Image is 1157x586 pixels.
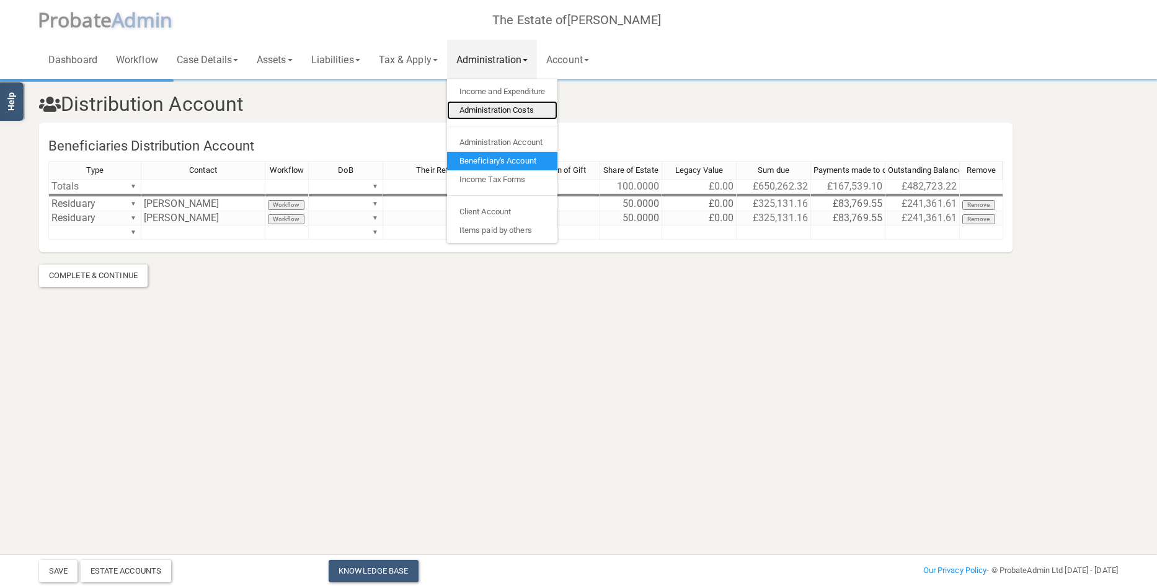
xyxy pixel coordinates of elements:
[813,165,898,175] span: Payments made to date
[447,40,537,79] a: Administration
[39,265,148,287] div: Complete & Continue
[270,165,304,175] span: Workflow
[48,179,141,194] td: Totals
[885,211,960,225] td: £241,361.61
[338,165,353,175] span: DoB
[128,225,138,238] div: ▼
[268,214,304,224] button: Workflow
[48,197,141,211] td: Residuary
[141,197,265,211] td: [PERSON_NAME]
[447,133,557,152] a: Administration Account
[447,82,557,101] a: Income and Expenditure
[737,179,811,194] td: £650,262.32
[112,6,173,33] span: A
[124,6,172,33] span: dmin
[662,179,737,194] td: £0.00
[189,165,217,175] span: Contact
[268,200,304,210] button: Workflow
[128,180,138,193] div: ▼
[128,197,138,210] div: ▼
[81,560,172,582] div: Estate Accounts
[447,221,557,240] a: Items paid by others
[662,211,737,225] td: £0.00
[38,6,112,33] span: P
[600,179,662,194] td: 100.0000
[962,200,995,210] button: Remove
[758,165,789,175] span: Sum due
[662,197,737,211] td: £0.00
[247,40,302,79] a: Assets
[600,211,662,225] td: 50.0000
[370,197,380,210] div: ▼
[370,40,447,79] a: Tax & Apply
[962,214,995,224] button: Remove
[885,179,960,194] td: £482,723.22
[416,165,474,175] span: Their Reference
[537,40,598,79] a: Account
[923,566,987,575] a: Our Privacy Policy
[329,560,418,582] a: Knowledge Base
[811,211,885,225] td: £83,769.55
[811,197,885,211] td: £83,769.55
[128,211,138,224] div: ▼
[39,560,78,582] button: Save
[39,40,107,79] a: Dashboard
[967,165,996,175] span: Remove
[30,94,1127,115] h3: Distribution Account
[141,211,265,225] td: [PERSON_NAME]
[737,211,811,225] td: £325,131.16
[885,197,960,211] td: £241,361.61
[675,165,723,175] span: Legacy Value
[447,203,557,221] a: Client Account
[50,6,112,33] span: robate
[39,132,1031,161] h4: Beneficiaries Distribution Account
[107,40,167,79] a: Workflow
[167,40,247,79] a: Case Details
[811,179,885,194] td: £167,539.10
[447,101,557,120] a: Administration Costs
[48,211,141,225] td: Residuary
[447,152,557,170] a: Beneficiary's Account
[888,165,962,175] span: Outstanding Balance
[447,170,557,189] a: Income Tax Forms
[600,197,662,211] td: 50.0000
[302,40,370,79] a: Liabilities
[737,197,811,211] td: £325,131.16
[370,225,380,238] div: ▼
[86,165,104,175] span: Type
[370,211,380,224] div: ▼
[761,563,1127,578] div: - © ProbateAdmin Ltd [DATE] - [DATE]
[603,165,658,175] span: Share of Estate
[370,180,380,193] div: ▼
